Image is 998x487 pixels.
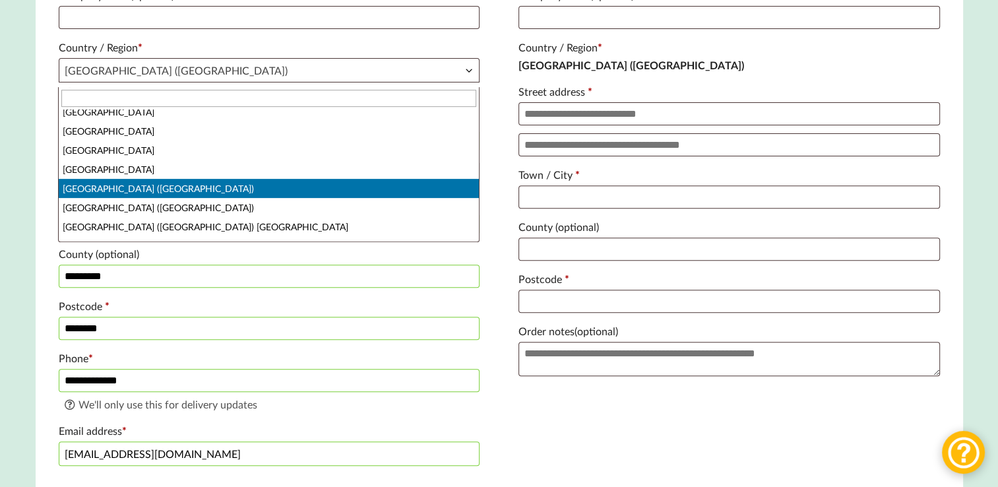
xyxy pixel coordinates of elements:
[59,58,480,82] span: Country / Region
[59,243,480,265] label: County
[96,247,139,260] span: (optional)
[518,164,939,185] label: Town / City
[64,397,474,412] div: We'll only use this for delivery updates
[59,59,479,82] span: United Kingdom (UK)
[59,141,478,160] li: [GEOGRAPHIC_DATA]
[59,160,478,179] li: [GEOGRAPHIC_DATA]
[518,81,939,102] label: Street address
[518,321,939,342] label: Order notes
[518,269,939,290] label: Postcode
[59,420,480,441] label: Email address
[59,179,478,198] li: [GEOGRAPHIC_DATA] ([GEOGRAPHIC_DATA])
[59,102,478,121] li: [GEOGRAPHIC_DATA]
[59,198,478,217] li: [GEOGRAPHIC_DATA] ([GEOGRAPHIC_DATA])
[59,37,480,58] label: Country / Region
[518,216,939,238] label: County
[64,85,474,100] div: International customer?
[59,348,480,369] label: Phone
[189,86,257,98] a: Shipping guide
[575,325,618,337] span: (optional)
[518,37,939,58] label: Country / Region
[59,296,480,317] label: Postcode
[555,220,599,233] span: (optional)
[59,236,478,255] li: [GEOGRAPHIC_DATA]
[59,121,478,141] li: [GEOGRAPHIC_DATA]
[59,217,478,236] li: [GEOGRAPHIC_DATA] ([GEOGRAPHIC_DATA]) [GEOGRAPHIC_DATA]
[518,59,744,71] strong: [GEOGRAPHIC_DATA] ([GEOGRAPHIC_DATA])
